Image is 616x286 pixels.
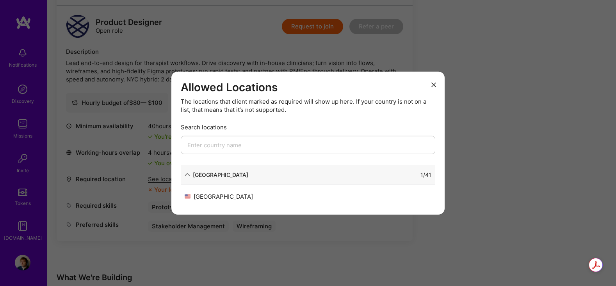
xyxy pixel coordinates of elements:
i: icon ArrowDown [185,172,190,177]
div: modal [171,72,445,215]
h3: Allowed Locations [181,81,435,94]
input: Enter country name [181,136,435,154]
div: Search locations [181,123,435,131]
div: The locations that client marked as required will show up here. If your country is not on a list,... [181,97,435,113]
div: 1 / 41 [420,170,431,178]
div: [GEOGRAPHIC_DATA] [193,170,248,178]
div: [GEOGRAPHIC_DATA] [185,192,308,200]
img: United States [185,194,190,198]
i: icon Close [431,82,436,87]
